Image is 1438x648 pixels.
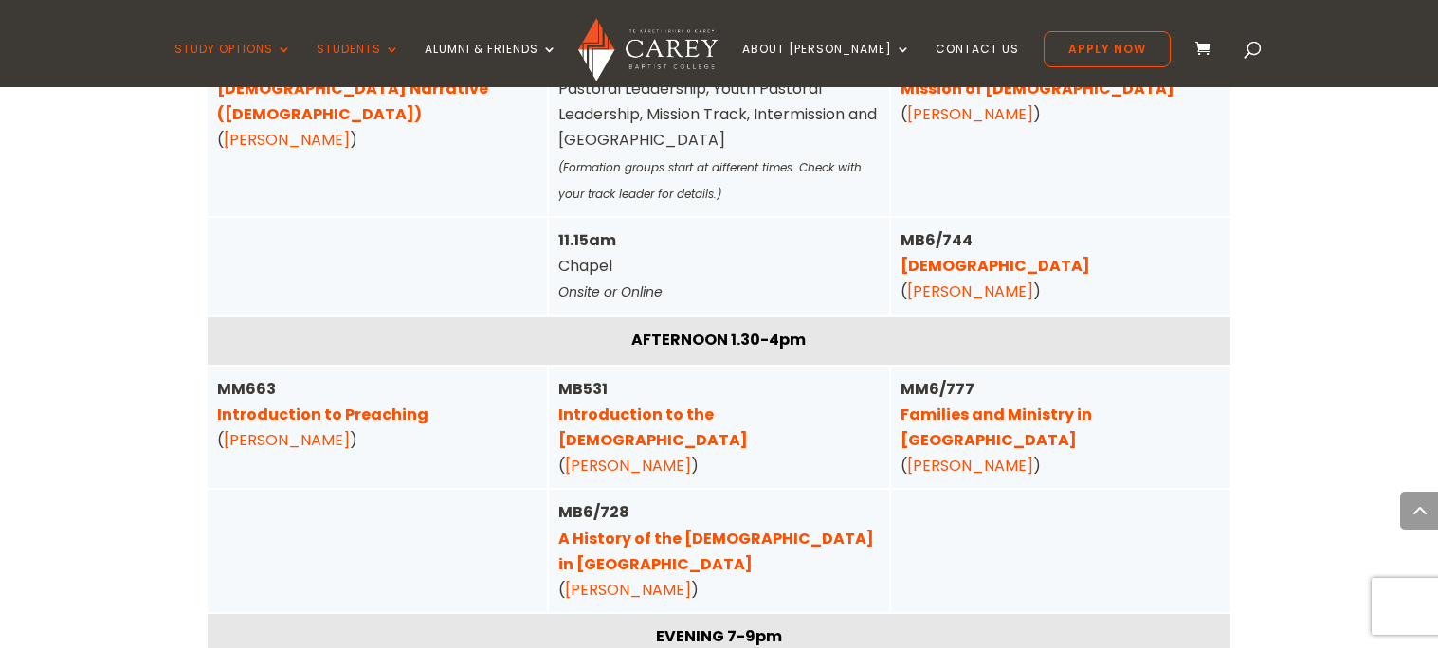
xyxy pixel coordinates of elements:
[217,378,428,425] strong: MM663
[742,43,911,87] a: About [PERSON_NAME]
[558,404,748,451] a: Introduction to the [DEMOGRAPHIC_DATA]
[1044,31,1171,67] a: Apply Now
[558,50,880,207] div: Pastoral Leadership, Youth Pastoral Leadership, Mission Track, Intermission and [GEOGRAPHIC_DATA]
[901,376,1222,479] div: ( )
[565,579,691,601] a: [PERSON_NAME]
[565,455,691,477] a: [PERSON_NAME]
[901,378,1092,451] strong: MM6/777
[317,43,400,87] a: Students
[425,43,557,87] a: Alumni & Friends
[901,404,1092,451] a: Families and Ministry in [GEOGRAPHIC_DATA]
[901,255,1090,277] a: [DEMOGRAPHIC_DATA]
[558,528,874,575] a: A History of the [DEMOGRAPHIC_DATA] in [GEOGRAPHIC_DATA]
[901,50,1222,128] div: ( )
[907,455,1033,477] a: [PERSON_NAME]
[901,229,1090,277] strong: MB6/744
[578,18,718,81] img: Carey Baptist College
[936,43,1019,87] a: Contact Us
[558,376,880,479] div: ( )
[656,625,782,647] strong: EVENING 7-9pm
[901,227,1222,305] div: ( )
[558,229,616,251] strong: 11.15am
[217,376,538,454] div: ( )
[907,103,1033,125] a: [PERSON_NAME]
[224,129,350,151] a: [PERSON_NAME]
[558,282,663,301] em: Onsite or Online
[174,43,292,87] a: Study Options
[224,429,350,451] a: [PERSON_NAME]
[217,52,488,125] strong: MB6/748
[558,499,880,603] div: ( )
[217,404,428,425] a: Introduction to Preaching
[558,159,862,202] em: (Formation groups start at different times. Check with your track leader for details.)
[558,378,748,451] strong: MB531
[631,329,806,351] strong: AFTERNOON 1.30-4pm
[217,50,538,153] div: ( )
[558,227,880,306] div: Chapel
[558,501,874,574] strong: MB6/728
[901,78,1174,99] a: Mission of [DEMOGRAPHIC_DATA]
[907,280,1033,302] a: [PERSON_NAME]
